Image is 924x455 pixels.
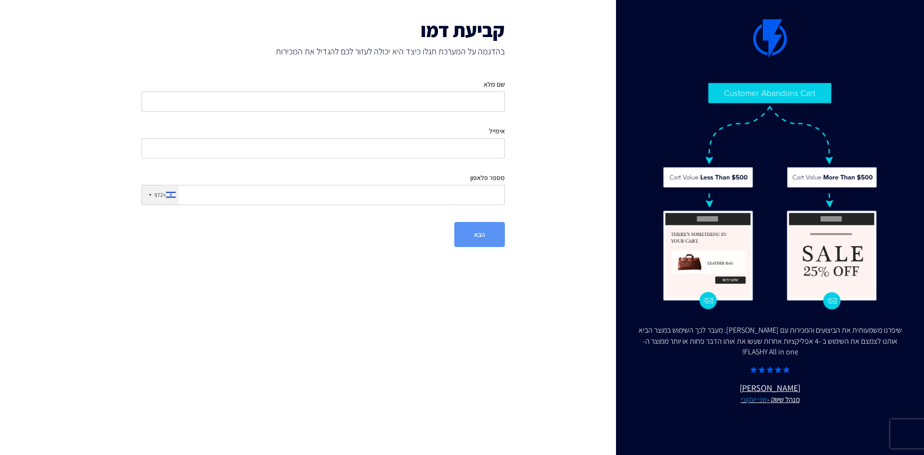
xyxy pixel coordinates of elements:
[635,382,905,405] u: [PERSON_NAME]
[454,222,505,247] button: הבא
[141,45,505,58] span: בהדגמה על המערכת תגלו כיצד היא יכולה לעזור לכם להגדיל את המכירות
[489,126,505,136] label: אימייל
[142,185,179,205] div: Israel (‫ישראל‬‎): +972
[484,79,505,89] label: שם מלא
[154,191,166,199] div: +972
[141,19,505,40] h1: קביעת דמו
[662,82,878,310] img: Flashy
[741,394,767,404] a: שני יעקובי
[470,173,505,182] label: מספר פלאפון
[635,325,905,358] div: שיפרנו משמעותית את הביצועים והמכירות עם [PERSON_NAME]. מעבר לכך השימוש במוצר הביא אותנו לצמצם את ...
[635,394,905,405] small: מנהל שיווק -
